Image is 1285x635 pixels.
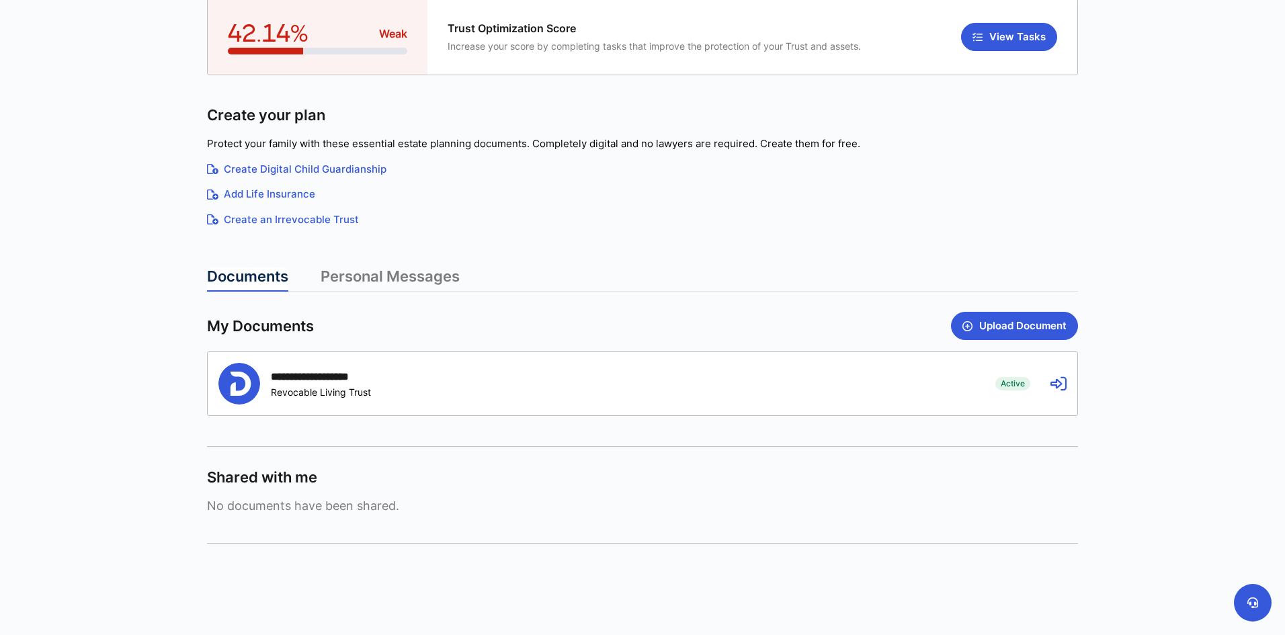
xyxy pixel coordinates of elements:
button: View Tasks [961,23,1057,51]
span: Active [995,377,1030,390]
span: Increase your score by completing tasks that improve the protection of your Trust and assets. [448,40,861,52]
a: Create an Irrevocable Trust [207,212,1078,228]
a: Create Digital Child Guardianship [207,162,1078,177]
span: No documents have been shared. [207,499,1078,513]
a: Add Life Insurance [207,187,1078,202]
img: Person [218,363,260,405]
span: Shared with me [207,468,317,487]
span: Trust Optimization Score [448,22,861,35]
span: Weak [379,26,407,42]
span: My Documents [207,316,314,336]
a: Personal Messages [321,267,460,292]
p: Protect your family with these essential estate planning documents. Completely digital and no law... [207,136,1078,152]
span: 42.14% [228,19,308,48]
div: Revocable Living Trust [271,386,374,398]
button: Upload Document [951,312,1078,340]
span: Create your plan [207,105,325,125]
a: Documents [207,267,288,292]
